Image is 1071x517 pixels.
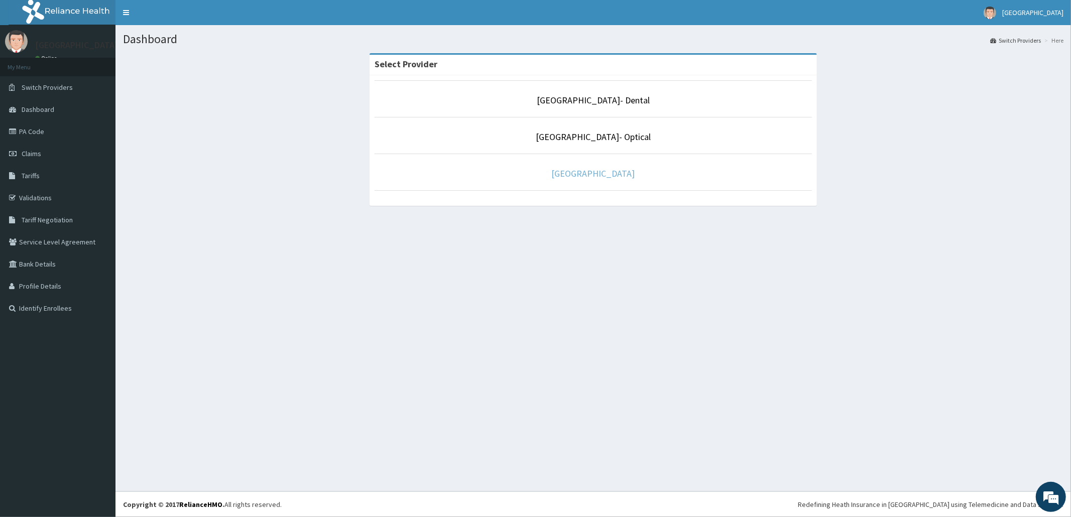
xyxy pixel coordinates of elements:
[22,171,40,180] span: Tariffs
[1042,36,1063,45] li: Here
[123,500,224,509] strong: Copyright © 2017 .
[5,30,28,53] img: User Image
[22,215,73,224] span: Tariff Negotiation
[984,7,996,19] img: User Image
[35,41,118,50] p: [GEOGRAPHIC_DATA]
[1002,8,1063,17] span: [GEOGRAPHIC_DATA]
[536,131,651,143] a: [GEOGRAPHIC_DATA]- Optical
[115,491,1071,517] footer: All rights reserved.
[537,94,650,106] a: [GEOGRAPHIC_DATA]- Dental
[22,105,54,114] span: Dashboard
[22,149,41,158] span: Claims
[552,168,635,179] a: [GEOGRAPHIC_DATA]
[375,58,437,70] strong: Select Provider
[35,55,59,62] a: Online
[990,36,1041,45] a: Switch Providers
[22,83,73,92] span: Switch Providers
[179,500,222,509] a: RelianceHMO
[798,499,1063,509] div: Redefining Heath Insurance in [GEOGRAPHIC_DATA] using Telemedicine and Data Science!
[123,33,1063,46] h1: Dashboard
